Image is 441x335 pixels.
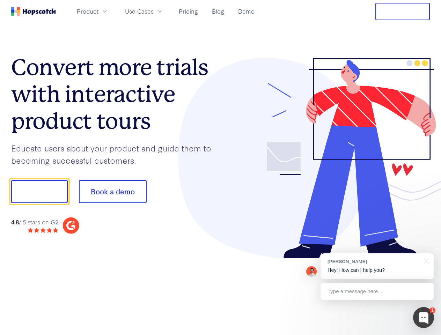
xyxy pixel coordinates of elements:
p: Educate users about your product and guide them to becoming successful customers. [11,142,221,166]
button: Use Cases [121,6,168,17]
a: Demo [235,6,257,17]
button: Free Trial [375,3,430,20]
img: Mark Spera [306,266,317,277]
span: Use Cases [125,7,154,16]
button: Product [73,6,112,17]
button: Book a demo [79,180,147,203]
div: Type a message here... [321,283,434,300]
a: Pricing [176,6,201,17]
button: Show me! [11,180,68,203]
div: 1 [429,307,435,313]
a: Blog [209,6,227,17]
h1: Convert more trials with interactive product tours [11,54,221,134]
strong: 4.8 [11,218,19,226]
div: / 5 stars on G2 [11,218,58,226]
a: Home [11,7,56,16]
span: Product [77,7,98,16]
p: Hey! How can I help you? [328,267,427,274]
div: [PERSON_NAME] [328,258,420,265]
